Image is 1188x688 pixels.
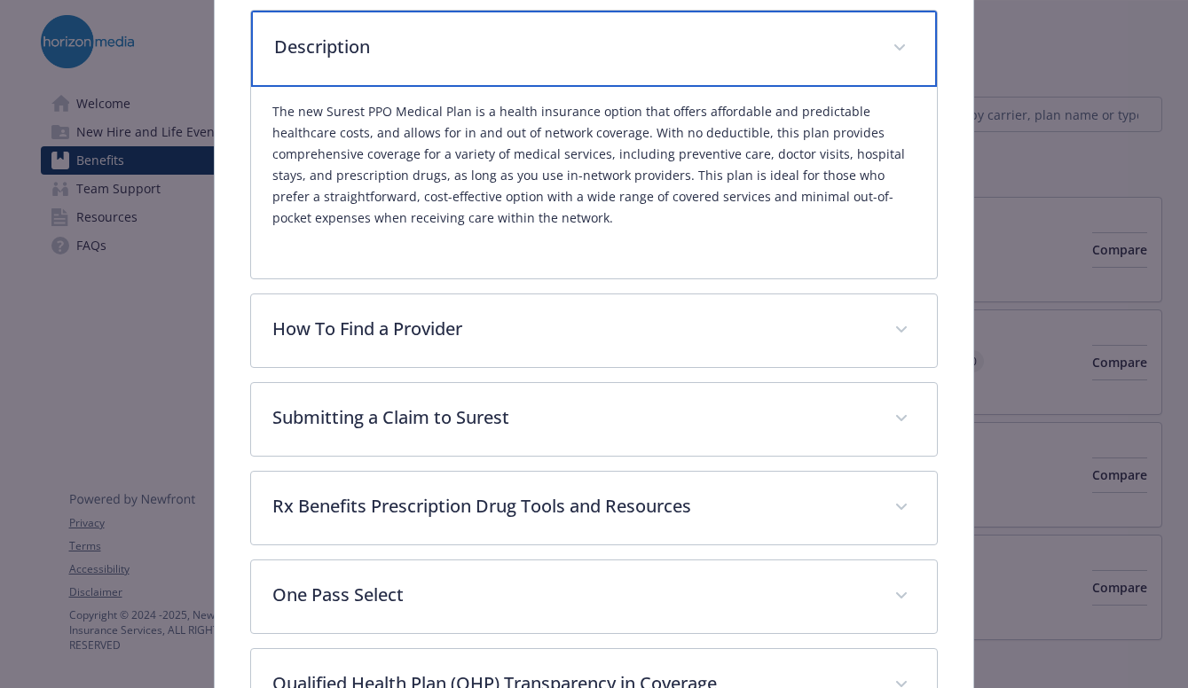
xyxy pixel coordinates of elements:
div: How To Find a Provider [251,294,937,367]
p: One Pass Select [272,582,873,608]
div: Description [251,87,937,278]
div: Submitting a Claim to Surest [251,383,937,456]
p: Rx Benefits Prescription Drug Tools and Resources [272,493,873,520]
div: Rx Benefits Prescription Drug Tools and Resources [251,472,937,544]
p: The new Surest PPO Medical Plan is a health insurance option that offers affordable and predictab... [272,101,916,229]
p: Description [274,34,871,60]
p: Submitting a Claim to Surest [272,404,873,431]
div: Description [251,11,937,87]
p: How To Find a Provider [272,316,873,342]
div: One Pass Select [251,560,937,633]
